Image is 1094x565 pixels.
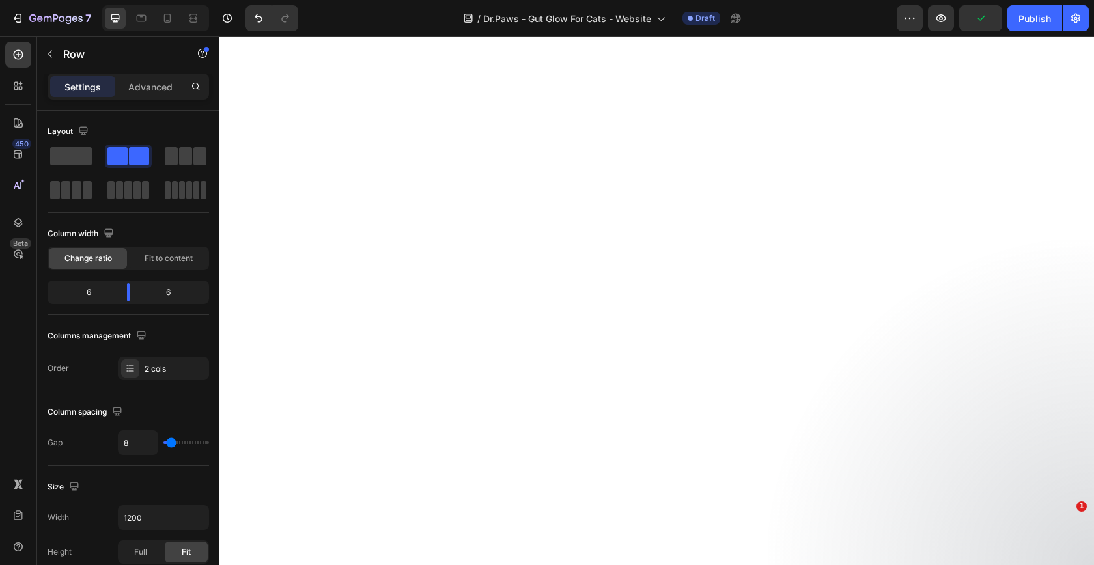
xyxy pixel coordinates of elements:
[48,363,69,374] div: Order
[695,12,715,24] span: Draft
[145,253,193,264] span: Fit to content
[48,123,91,141] div: Layout
[48,225,117,243] div: Column width
[48,437,63,448] div: Gap
[119,431,158,454] input: Auto
[64,80,101,94] p: Settings
[219,36,1094,565] iframe: Design area
[134,546,147,558] span: Full
[5,5,97,31] button: 7
[48,327,149,345] div: Columns management
[12,139,31,149] div: 450
[63,46,174,62] p: Row
[48,404,125,421] div: Column spacing
[477,12,481,25] span: /
[48,512,69,523] div: Width
[64,253,112,264] span: Change ratio
[48,546,72,558] div: Height
[48,478,82,496] div: Size
[10,238,31,249] div: Beta
[119,506,208,529] input: Auto
[128,80,173,94] p: Advanced
[1050,521,1081,552] iframe: Intercom live chat
[1018,12,1051,25] div: Publish
[1076,501,1087,512] span: 1
[1007,5,1062,31] button: Publish
[85,10,91,26] p: 7
[483,12,651,25] span: Dr.Paws - Gut Glow For Cats - Website
[140,283,206,301] div: 6
[182,546,191,558] span: Fit
[50,283,117,301] div: 6
[245,5,298,31] div: Undo/Redo
[145,363,206,375] div: 2 cols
